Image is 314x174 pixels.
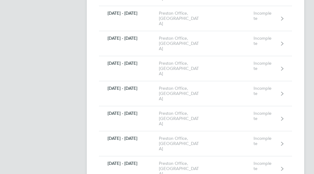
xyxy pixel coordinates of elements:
a: [DATE] - [DATE]Preston Office, [GEOGRAPHIC_DATA]Incomplete [99,31,292,56]
div: Incomplete [254,61,280,71]
div: Preston Office, [GEOGRAPHIC_DATA] [159,136,209,151]
div: Incomplete [254,136,280,146]
div: Preston Office, [GEOGRAPHIC_DATA] [159,86,209,101]
a: [DATE] - [DATE]Preston Office, [GEOGRAPHIC_DATA]Incomplete [99,131,292,156]
div: [DATE] - [DATE] [99,36,159,41]
div: [DATE] - [DATE] [99,161,159,166]
a: [DATE] - [DATE]Preston Office, [GEOGRAPHIC_DATA]Incomplete [99,81,292,106]
div: [DATE] - [DATE] [99,11,159,16]
div: Incomplete [254,111,280,121]
div: Preston Office, [GEOGRAPHIC_DATA] [159,61,209,76]
div: Preston Office, [GEOGRAPHIC_DATA] [159,11,209,26]
a: [DATE] - [DATE]Preston Office, [GEOGRAPHIC_DATA]Incomplete [99,6,292,31]
a: [DATE] - [DATE]Preston Office, [GEOGRAPHIC_DATA]Incomplete [99,56,292,81]
div: Incomplete [254,11,280,21]
div: Incomplete [254,86,280,96]
div: [DATE] - [DATE] [99,111,159,116]
div: [DATE] - [DATE] [99,86,159,91]
div: Preston Office, [GEOGRAPHIC_DATA] [159,111,209,126]
div: Preston Office, [GEOGRAPHIC_DATA] [159,36,209,51]
div: [DATE] - [DATE] [99,61,159,66]
a: [DATE] - [DATE]Preston Office, [GEOGRAPHIC_DATA]Incomplete [99,106,292,131]
div: [DATE] - [DATE] [99,136,159,141]
div: Incomplete [254,36,280,46]
div: Incomplete [254,161,280,171]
